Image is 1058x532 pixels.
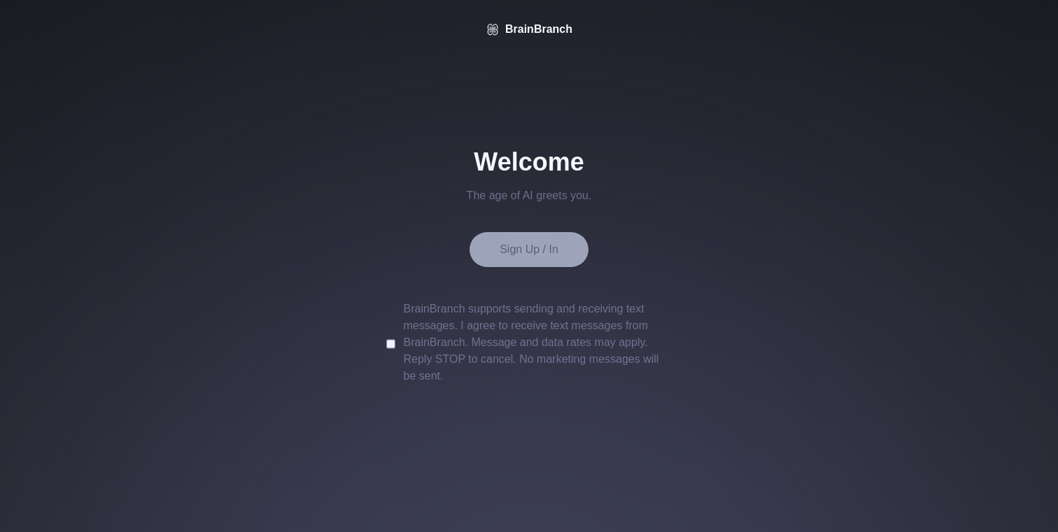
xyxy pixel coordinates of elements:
[404,301,672,384] div: BrainBranch supports sending and receiving text messages. I agree to receive text messages from B...
[474,148,584,176] div: Welcome
[505,22,572,36] div: BrainBranch
[486,22,500,36] img: BrainBranch Logo
[500,243,558,257] span: Sign Up / In
[467,187,592,204] div: The age of AI greets you.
